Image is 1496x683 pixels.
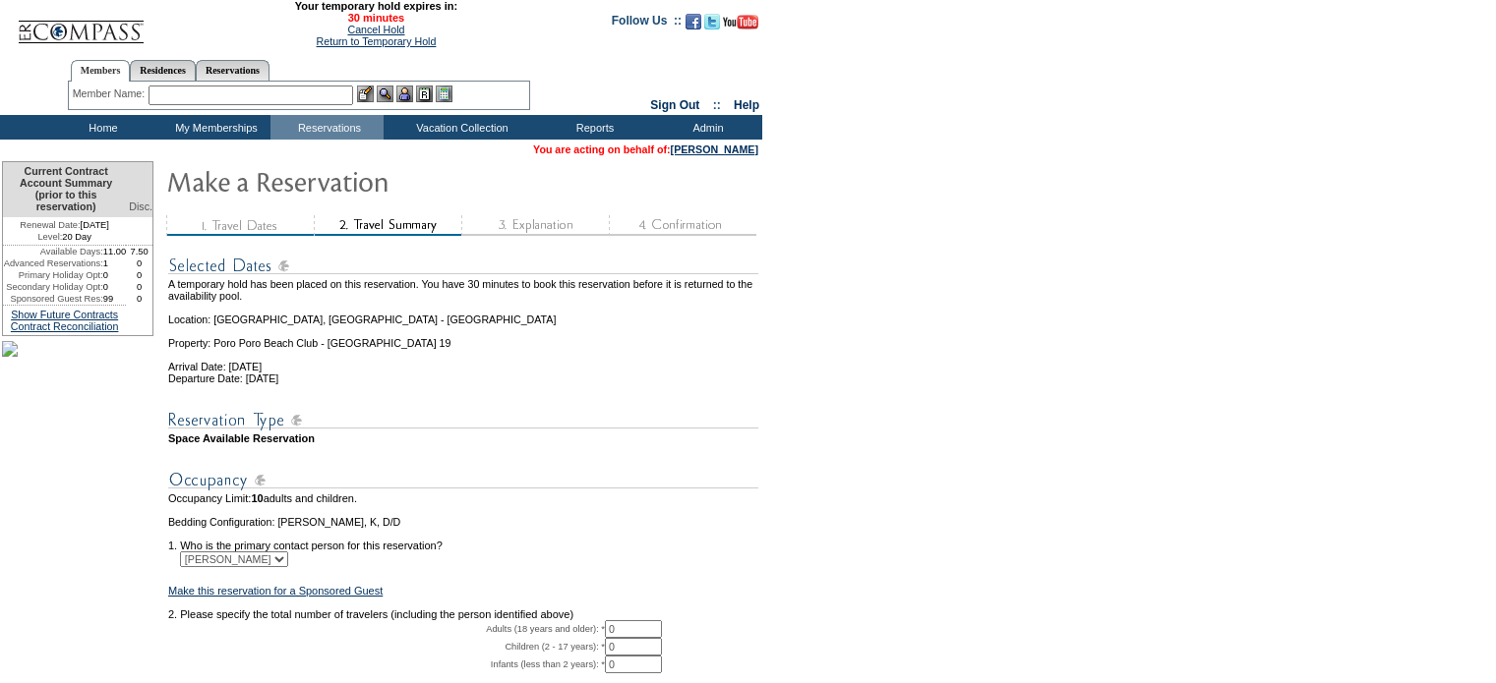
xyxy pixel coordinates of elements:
[317,35,437,47] a: Return to Temporary Hold
[168,349,758,372] td: Arrival Date: [DATE]
[126,281,152,293] td: 0
[168,638,605,655] td: Children (2 - 17 years): *
[416,85,433,102] img: Reservations
[3,231,126,246] td: 20 Day
[314,215,461,236] img: step2_state2.gif
[723,20,758,31] a: Subscribe to our YouTube Channel
[103,246,127,257] td: 11.00
[129,200,152,212] span: Disc.
[168,608,758,620] td: 2. Please specify the total number of travelers (including the person identified above)
[103,269,127,281] td: 0
[126,257,152,269] td: 0
[3,293,103,305] td: Sponsored Guest Res:
[396,85,413,102] img: Impersonate
[168,432,758,444] td: Space Available Reservation
[609,215,756,236] img: step4_state1.gif
[166,215,314,236] img: step1_state3.gif
[157,115,270,140] td: My Memberships
[168,468,758,492] img: subTtlOccupancy.gif
[71,60,131,82] a: Members
[649,115,762,140] td: Admin
[11,309,118,320] a: Show Future Contracts
[196,60,269,81] a: Reservations
[3,246,103,257] td: Available Days:
[103,293,127,305] td: 99
[3,162,126,217] td: Current Contract Account Summary (prior to this reservation)
[612,12,682,35] td: Follow Us ::
[3,257,103,269] td: Advanced Reservations:
[686,20,701,31] a: Become our fan on Facebook
[713,98,721,112] span: ::
[44,115,157,140] td: Home
[168,492,758,504] td: Occupancy Limit: adults and children.
[103,257,127,269] td: 1
[357,85,374,102] img: b_edit.gif
[704,20,720,31] a: Follow us on Twitter
[704,14,720,29] img: Follow us on Twitter
[671,143,758,155] a: [PERSON_NAME]
[461,215,609,236] img: step3_state1.gif
[734,98,759,112] a: Help
[166,161,560,200] img: Make Reservation
[168,254,758,278] img: subTtlSelectedDates.gif
[11,320,119,332] a: Contract Reconciliation
[168,655,605,673] td: Infants (less than 2 years): *
[103,281,127,293] td: 0
[686,14,701,29] img: Become our fan on Facebook
[251,492,263,504] span: 10
[3,217,126,231] td: [DATE]
[270,115,384,140] td: Reservations
[126,269,152,281] td: 0
[533,143,758,155] span: You are acting on behalf of:
[168,585,383,597] a: Make this reservation for a Sponsored Guest
[436,85,452,102] img: b_calculator.gif
[17,4,145,44] img: Compass Home
[723,15,758,29] img: Subscribe to our YouTube Channel
[37,231,62,243] span: Level:
[347,24,404,35] a: Cancel Hold
[3,269,103,281] td: Primary Holiday Opt:
[168,278,758,302] td: A temporary hold has been placed on this reservation. You have 30 minutes to book this reservatio...
[650,98,699,112] a: Sign Out
[168,516,758,528] td: Bedding Configuration: [PERSON_NAME], K, D/D
[377,85,393,102] img: View
[73,85,149,102] div: Member Name:
[20,219,80,231] span: Renewal Date:
[130,60,196,81] a: Residences
[154,12,597,24] span: 30 minutes
[168,302,758,325] td: Location: [GEOGRAPHIC_DATA], [GEOGRAPHIC_DATA] - [GEOGRAPHIC_DATA]
[2,341,18,357] img: Clubhouse-Poolside-01.jpg
[126,293,152,305] td: 0
[168,528,758,551] td: 1. Who is the primary contact person for this reservation?
[168,372,758,384] td: Departure Date: [DATE]
[3,281,103,293] td: Secondary Holiday Opt:
[536,115,649,140] td: Reports
[168,620,605,638] td: Adults (18 years and older): *
[384,115,536,140] td: Vacation Collection
[168,408,758,432] img: subTtlResType.gif
[168,325,758,349] td: Property: Poro Poro Beach Club - [GEOGRAPHIC_DATA] 19
[126,246,152,257] td: 7.50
